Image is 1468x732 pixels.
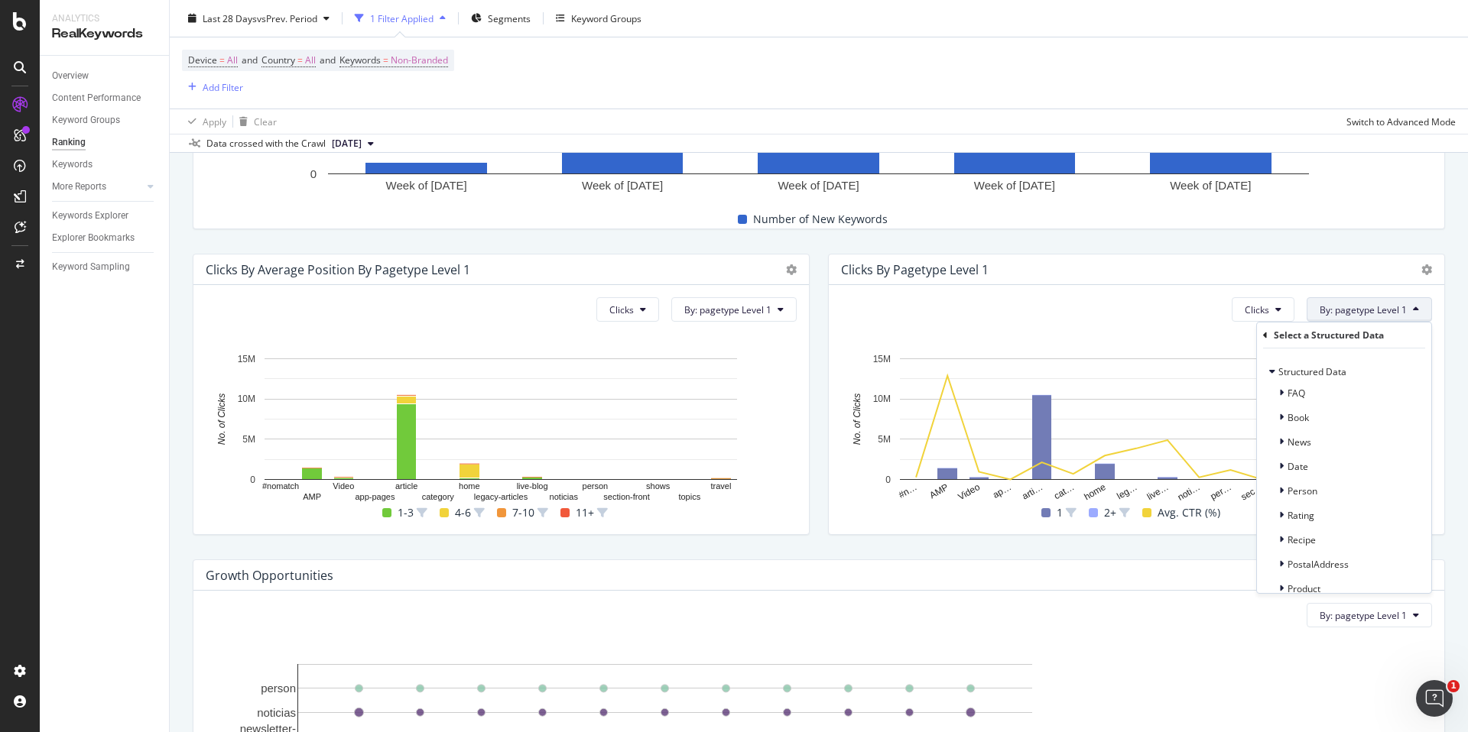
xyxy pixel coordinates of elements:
[227,50,238,71] span: All
[1245,303,1269,316] span: Clicks
[52,134,86,151] div: Ranking
[305,50,316,71] span: All
[1307,603,1432,627] button: By: pagetype Level 1
[52,230,158,246] a: Explorer Bookmarks
[1288,387,1305,400] span: FAQ
[52,68,158,84] a: Overview
[52,179,106,195] div: More Reports
[310,167,317,180] text: 0
[710,481,731,491] text: travel
[52,157,158,173] a: Keywords
[326,134,380,153] button: [DATE]
[370,11,434,24] div: 1 Filter Applied
[206,351,797,503] svg: A chart.
[1320,609,1407,622] span: By: pagetype Level 1
[182,78,243,96] button: Add Filter
[182,6,336,31] button: Last 28 DaysvsPrev. Period
[1288,436,1311,449] span: News
[52,134,158,151] a: Ranking
[488,11,531,24] span: Segments
[398,504,414,522] span: 1-3
[1307,297,1432,322] button: By: pagetype Level 1
[206,262,470,277] div: Clicks By Average Position by pagetype Level 1
[1057,504,1063,522] span: 1
[233,109,277,134] button: Clear
[678,492,700,501] text: topics
[1346,115,1456,128] div: Switch to Advanced Mode
[52,12,157,25] div: Analytics
[52,112,120,128] div: Keyword Groups
[1447,680,1460,692] span: 1
[455,504,471,522] span: 4-6
[841,351,1432,503] svg: A chart.
[1288,558,1349,571] span: PostalAddress
[646,481,671,491] text: shows
[262,481,299,491] text: #nomatch
[927,482,950,501] text: AMP
[1170,180,1251,193] text: Week of [DATE]
[1278,365,1346,378] span: Structured Data
[873,354,891,364] text: 15M
[52,179,143,195] a: More Reports
[52,259,158,275] a: Keyword Sampling
[684,303,771,316] span: By: pagetype Level 1
[257,706,296,719] text: noticias
[878,434,891,445] text: 5M
[596,297,659,322] button: Clicks
[233,73,246,154] text: Number of New
[841,262,989,277] div: Clicks by pagetype Level 1
[52,90,141,106] div: Content Performance
[550,6,648,31] button: Keyword Groups
[1320,303,1407,316] span: By: pagetype Level 1
[852,394,862,445] text: No. of Clicks
[52,68,89,84] div: Overview
[203,11,257,24] span: Last 28 Days
[386,180,467,193] text: Week of [DATE]
[261,682,296,695] text: person
[52,90,158,106] a: Content Performance
[52,157,93,173] div: Keywords
[216,394,227,445] text: No. of Clicks
[956,481,982,503] text: Video
[320,53,336,66] span: and
[206,137,326,151] div: Data crossed with the Crawl
[297,53,303,66] span: =
[1288,533,1316,546] span: Recipe
[1340,109,1456,134] button: Switch to Advanced Mode
[465,6,537,31] button: Segments
[52,208,128,224] div: Keywords Explorer
[333,481,354,491] text: Video
[422,492,455,501] text: category
[885,475,891,485] text: 0
[52,25,157,43] div: RealKeywords
[355,492,395,501] text: app-pages
[52,230,135,246] div: Explorer Bookmarks
[1416,680,1453,717] iframe: Intercom live chat
[1052,482,1076,502] text: cat…
[391,50,448,71] span: Non-Branded
[1158,504,1220,522] span: Avg. CTR (%)
[52,208,158,224] a: Keywords Explorer
[238,354,255,364] text: 15M
[459,481,480,491] text: home
[383,53,388,66] span: =
[753,210,888,228] span: Number of New Keywords
[257,11,317,24] span: vs Prev. Period
[778,180,859,193] text: Week of [DATE]
[261,53,295,66] span: Country
[349,6,452,31] button: 1 Filter Applied
[609,303,634,316] span: Clicks
[303,492,321,501] text: AMP
[52,112,158,128] a: Keyword Groups
[474,492,528,501] text: legacy-articles
[182,109,226,134] button: Apply
[1274,329,1384,342] div: Select a Structured Data
[550,492,579,501] text: noticias
[974,180,1055,193] text: Week of [DATE]
[332,137,362,151] span: 2025 Aug. 28th
[1232,297,1294,322] button: Clicks
[873,394,891,405] text: 10M
[254,115,277,128] div: Clear
[188,53,217,66] span: Device
[991,482,1013,501] text: ap…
